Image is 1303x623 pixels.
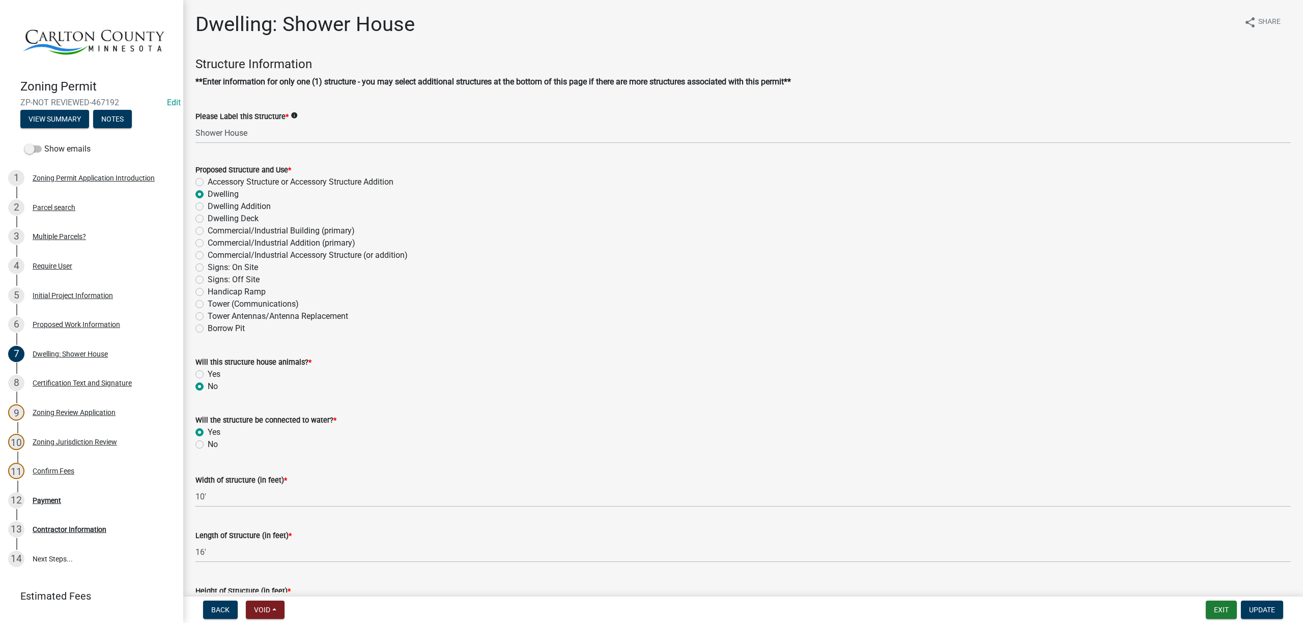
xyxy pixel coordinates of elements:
label: Please Label this Structure [195,113,289,121]
i: share [1244,16,1256,28]
label: Commercial/Industrial Building (primary) [208,225,355,237]
label: Handicap Ramp [208,286,266,298]
div: 8 [8,375,24,391]
div: 9 [8,404,24,421]
label: Height of Structure (in feet) [195,588,291,595]
a: Edit [167,98,181,107]
div: 12 [8,492,24,509]
div: Payment [33,497,61,504]
div: Parcel search [33,204,75,211]
h4: Zoning Permit [20,79,175,94]
label: Commercial/Industrial Accessory Structure (or addition) [208,249,408,261]
wm-modal-confirm: Edit Application Number [167,98,181,107]
label: Borrow Pit [208,322,245,335]
h4: Structure Information [195,57,1291,72]
label: Dwelling Addition [208,200,271,213]
div: Contractor Information [33,526,106,533]
div: Zoning Jurisdiction Review [33,438,117,446]
label: Show emails [24,143,91,155]
div: 14 [8,551,24,567]
span: Back [211,606,230,614]
div: Dwelling: Shower House [33,350,108,358]
button: Void [246,601,285,619]
button: View Summary [20,110,89,128]
label: Signs: On Site [208,261,258,274]
img: Carlton County, Minnesota [20,11,167,69]
label: Dwelling Deck [208,213,259,225]
div: 4 [8,258,24,274]
label: Commercial/Industrial Addition (primary) [208,237,355,249]
div: 2 [8,199,24,216]
label: Will the structure be connected to water? [195,417,336,424]
div: 6 [8,316,24,333]
label: Dwelling [208,188,239,200]
div: Initial Project Information [33,292,113,299]
span: Update [1249,606,1275,614]
label: Tower Antennas/Antenna Replacement [208,310,348,322]
span: Void [254,606,270,614]
div: 13 [8,521,24,538]
button: Notes [93,110,132,128]
div: 1 [8,170,24,186]
div: Confirm Fees [33,467,74,474]
label: Proposed Structure and Use [195,167,291,174]
span: ZP-NOT REVIEWED-467192 [20,98,163,107]
label: Length of Structure (in feet) [195,532,292,540]
button: Exit [1206,601,1237,619]
label: Yes [208,368,220,380]
div: Multiple Parcels? [33,233,86,240]
i: info [291,112,298,119]
button: shareShare [1236,12,1289,32]
h1: Dwelling: Shower House [195,12,415,37]
div: Certification Text and Signature [33,379,132,387]
label: Tower (Communications) [208,298,299,310]
label: Width of structure (in feet) [195,477,287,484]
div: Require User [33,262,72,270]
label: Will this structure house animals? [195,359,311,366]
label: Accessory Structure or Accessory Structure Addition [208,176,393,188]
div: 3 [8,228,24,245]
strong: **Enter information for only one (1) structure - you may select additional structures at the bott... [195,77,791,86]
div: 5 [8,287,24,304]
label: Yes [208,426,220,438]
wm-modal-confirm: Summary [20,116,89,124]
div: Proposed Work Information [33,321,120,328]
div: Zoning Review Application [33,409,116,416]
wm-modal-confirm: Notes [93,116,132,124]
button: Back [203,601,238,619]
a: Estimated Fees [8,586,167,606]
div: 11 [8,463,24,479]
button: Update [1241,601,1283,619]
label: No [208,380,218,393]
label: No [208,438,218,451]
span: Share [1258,16,1281,28]
div: 10 [8,434,24,450]
div: Zoning Permit Application Introduction [33,174,155,182]
label: Signs: Off Site [208,274,260,286]
div: 7 [8,346,24,362]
